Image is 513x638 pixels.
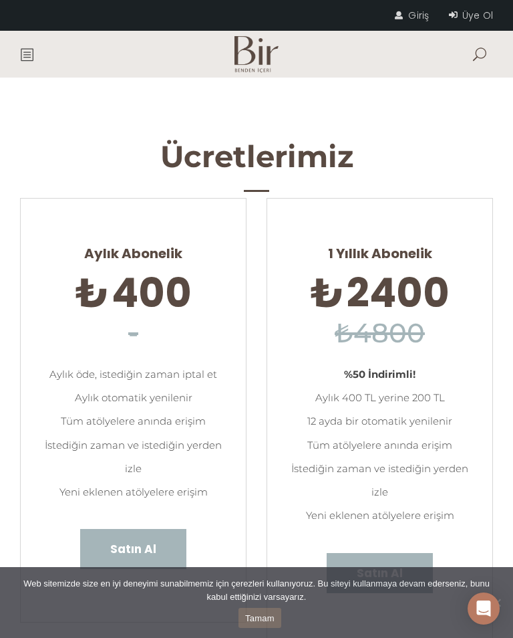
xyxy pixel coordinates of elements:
[110,540,156,558] span: Satın Al
[41,362,226,386] li: Aylık öde, istediğin zaman iptal et
[347,265,450,321] span: 2400
[287,457,472,504] li: İstediğin zaman ve istediğin yerden izle
[468,593,500,625] div: Open Intercom Messenger
[449,9,493,22] a: Üye Ol
[287,314,472,353] h6: ₺4800
[75,265,109,321] span: ₺
[20,577,493,604] span: Web sitemizde size en iyi deneyimi sunabilmemiz için çerezleri kullanıyoruz. Bu siteyi kullanmaya...
[41,409,226,433] li: Tüm atölyelere anında erişim
[80,529,186,569] a: Satın Al
[41,480,226,504] li: Yeni eklenen atölyelere erişim
[41,314,226,353] h6: -
[287,233,472,262] span: 1 Yıllık Abonelik
[41,433,226,481] li: İstediğin zaman ve istediğin yerden izle
[287,433,472,457] li: Tüm atölyelere anında erişim
[287,409,472,433] li: 12 ayda bir otomatik yenilenir
[41,386,226,409] li: Aylık otomatik yenilenir
[287,504,472,527] li: Yeni eklenen atölyelere erişim
[238,608,281,628] a: Tamam
[287,386,472,409] li: Aylık 400 TL yerine 200 TL
[311,265,344,321] span: ₺
[41,233,226,262] span: Aylık Abonelik
[327,553,433,593] a: Satın Al
[357,564,403,582] span: Satın Al
[112,265,192,321] span: 400
[395,9,429,22] a: Giriş
[234,36,279,73] img: Mobile Logo
[344,368,415,381] strong: %50 İndirimli!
